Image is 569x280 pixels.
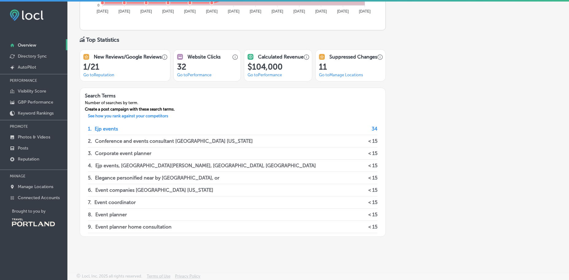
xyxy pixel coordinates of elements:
[18,195,60,200] p: Connected Accounts
[337,9,349,13] tspan: [DATE]
[88,196,91,208] p: 7 .
[18,157,39,162] p: Reputation
[248,62,309,72] h1: $ 104,000
[12,218,55,226] img: Travel Portland
[206,9,218,13] tspan: [DATE]
[94,196,136,208] p: Event coordinator
[80,100,180,107] div: Number of searches by term.
[97,3,99,7] tspan: 0
[368,160,377,172] p: < 15
[188,54,221,60] h3: Website Clicks
[95,172,219,184] p: Elegance personified near by [GEOGRAPHIC_DATA], or
[18,184,53,189] p: Manage Locations
[372,123,377,135] p: 34
[95,123,118,135] p: Ejp events
[18,100,53,105] p: GBP Performance
[10,9,44,21] img: fda3e92497d09a02dc62c9cd864e3231.png
[294,9,305,13] tspan: [DATE]
[88,160,92,172] p: 4 .
[184,9,196,13] tspan: [DATE]
[86,36,119,43] div: Top Statistics
[140,9,152,13] tspan: [DATE]
[368,233,377,245] p: < 15
[319,73,363,77] a: Go toManage Locations
[18,146,28,151] p: Posts
[228,9,240,13] tspan: [DATE]
[329,54,377,60] h3: Suppressed Changes
[95,221,172,233] p: Event planner home consultation
[88,221,92,233] p: 9 .
[80,107,180,113] div: Create a post campaign with these search terms.
[258,54,304,60] h3: Calculated Revenue
[80,88,180,100] h3: Search Terms
[82,274,142,278] p: Locl, Inc. 2025 all rights reserved.
[88,135,92,147] p: 2 .
[18,43,36,48] p: Overview
[95,135,253,147] p: Conference and events consultant [GEOGRAPHIC_DATA] [US_STATE]
[83,114,173,120] a: See how you rank against your competitors
[18,89,46,94] p: Visibility Score
[18,54,47,59] p: Directory Sync
[88,209,92,221] p: 8 .
[88,233,95,245] p: 10 .
[94,54,162,60] h3: New Reviews/Google Reviews
[368,135,377,147] p: < 15
[368,147,377,159] p: < 15
[95,147,151,159] p: Corporate event planner
[95,209,127,221] p: Event planner
[368,209,377,221] p: < 15
[88,172,92,184] p: 5 .
[95,160,316,172] p: Ejp events, [GEOGRAPHIC_DATA][PERSON_NAME], [GEOGRAPHIC_DATA], [GEOGRAPHIC_DATA]
[95,184,213,196] p: Event companies [GEOGRAPHIC_DATA] [US_STATE]
[18,134,50,140] p: Photos & Videos
[177,73,211,77] a: Go toPerformance
[248,73,282,77] a: Go toPerformance
[18,111,54,116] p: Keyword Rankings
[18,65,36,70] p: AutoPilot
[271,9,283,13] tspan: [DATE]
[368,196,377,208] p: < 15
[83,73,114,77] a: Go toReputation
[83,62,167,72] h1: 1/21
[368,221,377,233] p: < 15
[88,184,92,196] p: 6 .
[177,62,237,72] h1: 32
[98,233,252,245] p: Event planner jobs in [US_STATE] [GEOGRAPHIC_DATA] [US_STATE]
[368,184,377,196] p: < 15
[319,62,382,72] h1: 11
[368,172,377,184] p: < 15
[12,209,67,214] p: Brought to you by
[162,9,174,13] tspan: [DATE]
[97,9,108,13] tspan: [DATE]
[88,123,92,135] p: 1 .
[315,9,327,13] tspan: [DATE]
[250,9,261,13] tspan: [DATE]
[88,147,92,159] p: 3 .
[119,9,130,13] tspan: [DATE]
[359,9,371,13] tspan: [DATE]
